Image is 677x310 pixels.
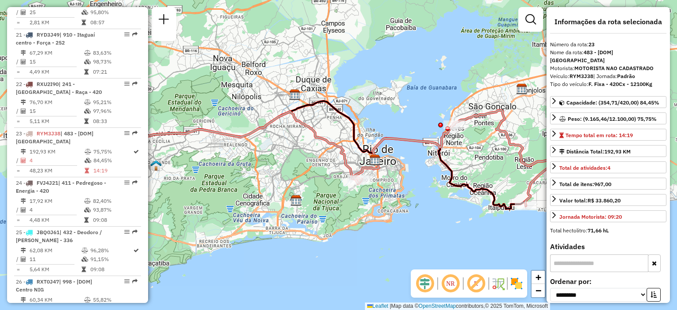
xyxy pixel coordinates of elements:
td: 09:08 [90,265,133,274]
i: Tempo total em rota [84,69,89,75]
td: 75,75% [93,147,133,156]
i: % de utilização do peso [84,50,91,56]
a: Total de itens:967,00 [550,178,666,190]
i: Distância Total [21,149,26,154]
a: Nova sessão e pesquisa [155,11,173,30]
td: 95,21% [93,98,137,107]
td: 4 [29,156,84,165]
td: 17,92 KM [29,197,84,205]
td: = [16,166,20,175]
td: 2,81 KM [29,18,81,27]
img: CDD Jacarepaguá [290,195,302,206]
td: 67,29 KM [29,49,84,57]
span: − [536,285,541,296]
i: % de utilização da cubagem [84,207,91,213]
div: Número da rota: [550,41,666,49]
td: 62,08 KM [29,246,81,255]
span: Ocultar NR [440,273,461,294]
a: Peso: (9.165,46/12.100,00) 75,75% [550,112,666,124]
img: CDD São Cristovão [369,154,381,166]
img: JPA [290,194,302,206]
td: 55,82% [93,295,137,304]
span: | 998 - [DOM] Centro NIG [16,278,92,293]
i: % de utilização do peso [84,100,91,105]
i: Tempo total em rota [84,217,89,223]
div: Map data © contributors,© 2025 TomTom, Microsoft [365,303,550,310]
i: Tempo total em rota [84,119,89,124]
a: Exibir filtros [522,11,539,28]
td: 48,23 KM [29,166,84,175]
i: Distância Total [21,297,26,303]
a: OpenStreetMap [419,303,456,309]
span: + [536,272,541,283]
div: Jornada Motorista: 09:20 [559,213,622,221]
strong: 967,00 [594,181,611,187]
span: | 432 - Deodoro / [PERSON_NAME] - 336 [16,229,102,243]
span: 26 - [16,278,92,293]
strong: MOTORISTA NAO CADASTRADO [574,65,654,71]
i: Distância Total [21,100,26,105]
td: 4,48 KM [29,216,84,224]
a: Total de atividades:4 [550,161,666,173]
i: % de utilização da cubagem [84,59,91,64]
td: / [16,57,20,66]
div: Nome da rota: [550,49,666,64]
span: 24 - [16,179,106,194]
td: 5,11 KM [29,117,84,126]
i: Rota otimizada [134,248,139,253]
td: 95,80% [90,8,133,17]
i: Total de Atividades [21,207,26,213]
td: 15 [29,57,84,66]
i: % de utilização do peso [84,297,91,303]
em: Rota exportada [132,180,138,185]
td: 192,93 KM [29,147,84,156]
td: = [16,18,20,27]
strong: 71,66 hL [588,227,609,234]
img: 506 UDC Light Santa Cruz [150,160,162,171]
span: 22 - [16,81,102,95]
strong: Padrão [617,73,635,79]
td: 84,45% [93,156,133,165]
em: Opções [124,279,130,284]
i: Distância Total [21,248,26,253]
h4: Atividades [550,243,666,251]
em: Opções [124,81,130,86]
a: Valor total:R$ 33.860,20 [550,194,666,206]
span: Peso: (9.165,46/12.100,00) 75,75% [568,116,657,122]
a: Jornada Motorista: 09:20 [550,210,666,222]
div: Distância Total: [559,148,631,156]
td: / [16,107,20,116]
td: 83,63% [93,49,137,57]
span: 192,93 KM [604,148,631,155]
span: 21 - [16,31,95,46]
i: % de utilização do peso [82,248,88,253]
div: Tipo do veículo: [550,80,666,88]
td: 11 [29,255,81,264]
td: 07:21 [93,67,137,76]
span: Total de atividades: [559,164,610,171]
td: = [16,216,20,224]
i: % de utilização da cubagem [84,108,91,114]
td: 09:08 [93,216,137,224]
strong: F. Fixa - 420Cx - 12100Kg [588,81,652,87]
i: Total de Atividades [21,257,26,262]
button: Ordem crescente [647,288,661,302]
a: Capacidade: (354,71/420,00) 84,45% [550,96,666,108]
img: Exibir/Ocultar setores [510,276,524,291]
td: 93,87% [93,205,137,214]
td: 15 [29,107,84,116]
span: Tempo total em rota: 14:19 [565,132,633,138]
a: Distância Total:192,93 KM [550,145,666,157]
i: Tempo total em rota [82,20,86,25]
td: 60,34 KM [29,295,84,304]
td: = [16,117,20,126]
td: 82,40% [93,197,137,205]
td: 97,96% [93,107,137,116]
i: Tempo total em rota [82,267,86,272]
div: Motorista: [550,64,666,72]
i: Distância Total [21,198,26,204]
td: 76,70 KM [29,98,84,107]
em: Rota exportada [132,32,138,37]
td: 96,28% [90,246,133,255]
td: 14:19 [93,166,133,175]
